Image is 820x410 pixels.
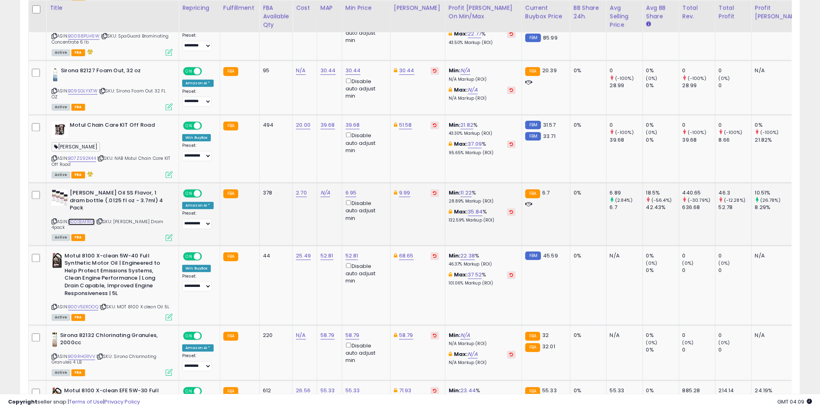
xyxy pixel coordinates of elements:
[399,189,410,197] a: 9.99
[683,4,712,21] div: Total Rev.
[719,204,751,211] div: 52.78
[52,67,173,109] div: ASIN:
[525,132,541,140] small: FBM
[460,189,472,197] a: 11.22
[449,67,461,74] b: Min:
[71,314,85,321] span: FBA
[683,339,694,346] small: (0%)
[52,88,166,100] span: | SKU: Sirona Foam Out 32 FL OZ
[719,82,751,89] div: 0
[52,121,173,177] div: ASIN:
[70,121,168,131] b: Motul Chain Care KIT Off Road
[646,189,679,197] div: 18.5%
[61,67,159,77] b: Sirona 82127 Foam Out, 32 oz
[574,67,600,74] div: 0%
[182,274,214,292] div: Preset:
[646,260,658,266] small: (0%)
[263,67,286,74] div: 95
[610,4,639,29] div: Avg Selling Price
[755,332,800,339] div: N/A
[399,67,414,75] a: 30.44
[201,332,214,339] span: OFF
[449,140,516,155] div: %
[755,4,803,21] div: Profit [PERSON_NAME]
[449,199,516,204] p: 28.89% Markup (ROI)
[525,121,541,129] small: FBM
[449,331,461,339] b: Min:
[182,353,214,371] div: Preset:
[542,331,549,339] span: 32
[543,132,556,140] span: 33.71
[683,346,715,354] div: 0
[755,136,806,144] div: 21.82%
[201,190,214,197] span: OFF
[688,197,710,203] small: (-30.79%)
[454,86,468,94] b: Max:
[52,252,62,268] img: 51VkRCgnQXL._SL40_.jpg
[646,332,679,339] div: 0%
[65,252,162,299] b: Motul 8100 X-clean 5W-40 Full Synthetic Motor Oil | Engineered to Help Protect Emissions Systems,...
[574,332,600,339] div: 0%
[52,67,59,83] img: 31wfLS02ubL._SL40_.jpg
[646,129,658,136] small: (0%)
[52,369,70,376] span: All listings currently available for purchase on Amazon
[777,398,812,406] span: 2025-10-14 04:09 GMT
[184,253,194,259] span: ON
[182,143,214,161] div: Preset:
[182,202,214,209] div: Amazon AI *
[525,67,540,76] small: FBA
[223,67,238,76] small: FBA
[52,121,68,138] img: 41-NY71GybL._SL40_.jpg
[683,267,715,274] div: 0
[683,121,715,129] div: 0
[449,189,516,204] div: %
[223,252,238,261] small: FBA
[68,353,95,360] a: B09RHG11VV
[71,234,85,241] span: FBA
[574,252,600,259] div: 0%
[68,88,98,94] a: B09SGLYXTW
[525,33,541,42] small: FBM
[321,121,335,129] a: 39.68
[321,67,336,75] a: 30.44
[468,350,478,358] a: N/A
[610,121,643,129] div: 0
[525,4,567,21] div: Current Buybox Price
[182,33,214,51] div: Preset:
[449,360,516,366] p: N/A Markup (ROI)
[71,172,85,178] span: FBA
[760,197,780,203] small: (26.78%)
[201,122,214,129] span: OFF
[468,208,483,216] a: 35.84
[683,67,715,74] div: 0
[52,332,173,375] div: ASIN:
[71,49,85,56] span: FBA
[263,121,286,129] div: 494
[454,350,468,358] b: Max:
[223,332,238,341] small: FBA
[223,4,256,12] div: Fulfillment
[345,121,360,129] a: 39.68
[468,30,482,38] a: 22.77
[525,332,540,341] small: FBA
[263,4,289,29] div: FBA Available Qty
[345,331,360,339] a: 58.79
[454,271,468,278] b: Max:
[345,199,384,222] div: Disable auto adjust min
[321,252,333,260] a: 52.81
[184,122,194,129] span: ON
[760,129,779,136] small: (-100%)
[345,341,384,364] div: Disable auto adjust min
[610,189,643,197] div: 6.89
[399,121,412,129] a: 51.58
[85,49,94,54] i: hazardous material
[688,75,706,82] small: (-100%)
[683,204,715,211] div: 636.68
[321,4,339,12] div: MAP
[719,267,751,274] div: 0
[646,21,651,28] small: Avg BB Share.
[182,79,214,87] div: Amazon AI *
[52,252,173,320] div: ASIN:
[646,267,679,274] div: 0%
[449,96,516,101] p: N/A Markup (ROI)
